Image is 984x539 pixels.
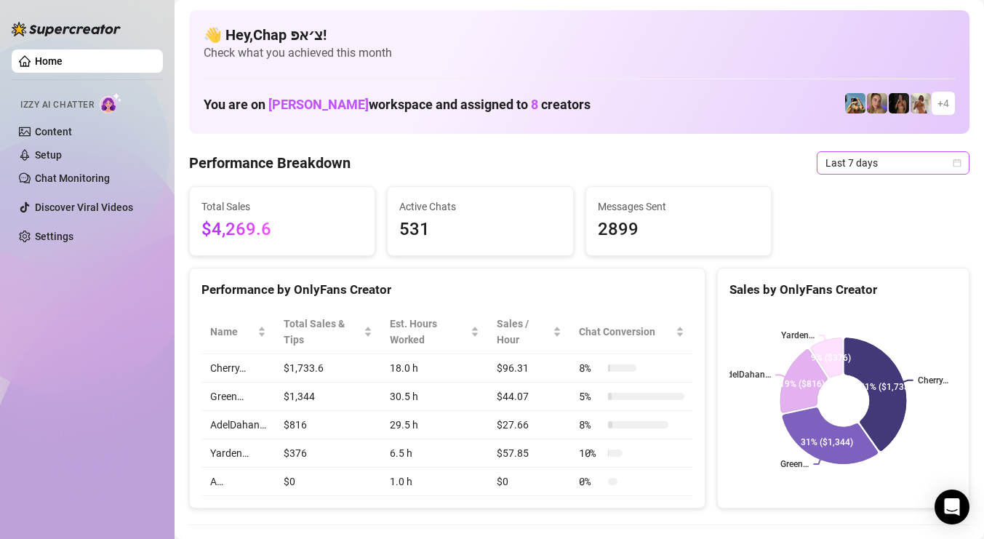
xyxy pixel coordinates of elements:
text: Cherry… [918,375,948,386]
div: Est. Hours Worked [390,316,468,348]
span: Izzy AI Chatter [20,98,94,112]
span: 10 % [579,445,602,461]
text: AdelDahan… [721,370,771,380]
span: Total Sales [201,199,363,215]
a: Discover Viral Videos [35,201,133,213]
img: Babydanix [845,93,865,113]
text: Yarden… [781,331,815,341]
span: calendar [953,159,961,167]
img: Green [911,93,931,113]
span: 8 % [579,360,602,376]
span: Name [210,324,255,340]
td: Cherry… [201,354,275,383]
span: Messages Sent [598,199,759,215]
img: AI Chatter [100,92,122,113]
text: Green… [780,459,809,469]
td: $816 [275,411,381,439]
td: 29.5 h [381,411,489,439]
td: $376 [275,439,381,468]
span: Sales / Hour [497,316,550,348]
span: + 4 [937,95,949,111]
a: Chat Monitoring [35,172,110,184]
td: 1.0 h [381,468,489,496]
h4: Performance Breakdown [189,153,351,173]
div: Performance by OnlyFans Creator [201,280,693,300]
span: Active Chats [399,199,561,215]
td: AdelDahan… [201,411,275,439]
img: Cherry [867,93,887,113]
td: $44.07 [488,383,570,411]
img: logo-BBDzfeDw.svg [12,22,121,36]
td: Yarden… [201,439,275,468]
a: Content [35,126,72,137]
td: A… [201,468,275,496]
h4: 👋 Hey, Chap צ׳אפ ! [204,25,955,45]
th: Chat Conversion [570,310,693,354]
td: $1,344 [275,383,381,411]
td: $27.66 [488,411,570,439]
img: the_bohema [889,93,909,113]
th: Sales / Hour [488,310,570,354]
span: $4,269.6 [201,216,363,244]
span: Chat Conversion [579,324,673,340]
td: 6.5 h [381,439,489,468]
th: Name [201,310,275,354]
span: 5 % [579,388,602,404]
a: Setup [35,149,62,161]
span: Check what you achieved this month [204,45,955,61]
span: Total Sales & Tips [284,316,361,348]
td: 18.0 h [381,354,489,383]
th: Total Sales & Tips [275,310,381,354]
td: $96.31 [488,354,570,383]
a: Home [35,55,63,67]
td: Green… [201,383,275,411]
span: 0 % [579,474,602,490]
td: $0 [488,468,570,496]
td: $0 [275,468,381,496]
span: [PERSON_NAME] [268,97,369,112]
a: Settings [35,231,73,242]
div: Open Intercom Messenger [935,490,969,524]
td: 30.5 h [381,383,489,411]
span: 8 % [579,417,602,433]
span: Last 7 days [825,152,961,174]
span: 8 [531,97,538,112]
div: Sales by OnlyFans Creator [729,280,957,300]
h1: You are on workspace and assigned to creators [204,97,591,113]
td: $1,733.6 [275,354,381,383]
span: 531 [399,216,561,244]
td: $57.85 [488,439,570,468]
span: 2899 [598,216,759,244]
